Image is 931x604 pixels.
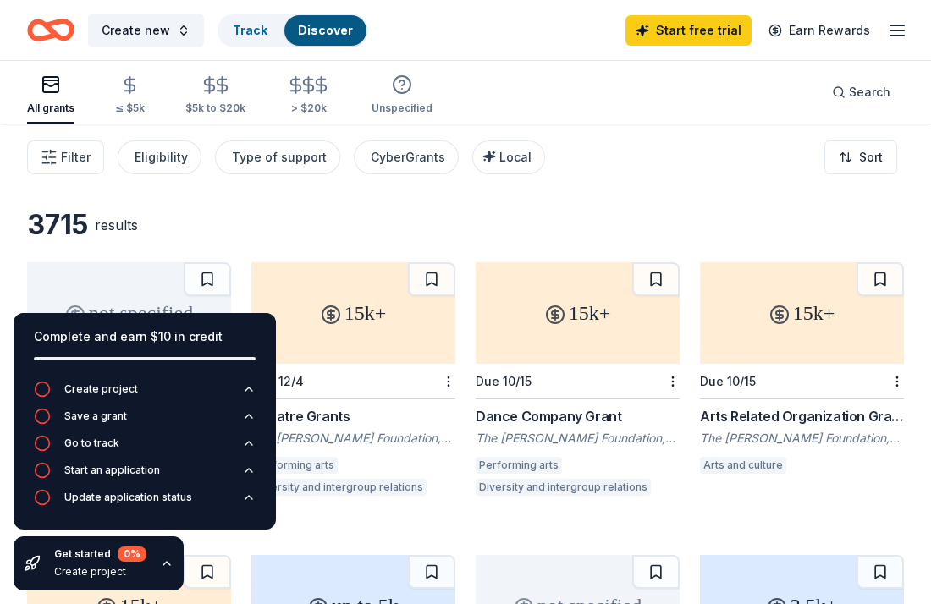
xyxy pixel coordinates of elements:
[476,430,680,447] div: The [PERSON_NAME] Foundation, Inc.
[232,147,327,167] div: Type of support
[118,140,201,174] button: Eligibility
[476,262,680,501] a: 15k+Due 10/15Dance Company GrantThe [PERSON_NAME] Foundation, Inc.Performing artsDiversity and in...
[476,374,532,388] div: Due 10/15
[372,102,432,115] div: Unspecified
[185,69,245,124] button: $5k to $20k
[251,430,455,447] div: The [PERSON_NAME] Foundation, Inc.
[818,75,904,109] button: Search
[859,147,883,167] span: Sort
[625,15,752,46] a: Start free trial
[472,140,545,174] button: Local
[824,140,897,174] button: Sort
[27,10,74,50] a: Home
[700,430,904,447] div: The [PERSON_NAME] Foundation, Inc.
[64,409,127,423] div: Save a grant
[476,479,651,496] div: Diversity and intergroup relations
[27,208,88,242] div: 3715
[27,262,231,364] div: not specified
[251,262,455,364] div: 15k+
[34,462,256,489] button: Start an application
[64,491,192,504] div: Update application status
[476,262,680,364] div: 15k+
[849,82,890,102] span: Search
[54,565,146,579] div: Create project
[27,68,74,124] button: All grants
[215,140,340,174] button: Type of support
[34,408,256,435] button: Save a grant
[34,327,256,347] div: Complete and earn $10 in credit
[700,457,786,474] div: Arts and culture
[88,14,204,47] button: Create new
[354,140,459,174] button: CyberGrants
[371,147,445,167] div: CyberGrants
[700,374,756,388] div: Due 10/15
[476,457,562,474] div: Performing arts
[251,457,338,474] div: Performing arts
[372,68,432,124] button: Unspecified
[135,147,188,167] div: Eligibility
[115,69,145,124] button: ≤ $5k
[64,382,138,396] div: Create project
[185,102,245,115] div: $5k to $20k
[233,23,267,37] a: Track
[64,437,119,450] div: Go to track
[27,140,104,174] button: Filter
[118,546,146,562] div: 0 %
[64,464,160,477] div: Start an application
[34,489,256,516] button: Update application status
[758,15,880,46] a: Earn Rewards
[298,23,353,37] a: Discover
[286,102,331,115] div: > $20k
[27,262,231,514] a: not specifiedRollingWK [PERSON_NAME] Foundation GrantWK [PERSON_NAME] FoundationEarly childhood e...
[251,479,427,496] div: Diversity and intergroup relations
[700,262,904,364] div: 15k+
[34,435,256,462] button: Go to track
[476,406,680,426] div: Dance Company Grant
[102,20,170,41] span: Create new
[700,406,904,426] div: Arts Related Organization Grant
[61,147,91,167] span: Filter
[95,215,138,235] div: results
[34,381,256,408] button: Create project
[700,262,904,479] a: 15k+Due 10/15Arts Related Organization GrantThe [PERSON_NAME] Foundation, Inc.Arts and culture
[251,406,455,426] div: Theatre Grants
[115,102,145,115] div: ≤ $5k
[251,262,455,501] a: 15k+Due 12/4Theatre GrantsThe [PERSON_NAME] Foundation, Inc.Performing artsDiversity and intergro...
[499,150,532,164] span: Local
[218,14,368,47] button: TrackDiscover
[54,546,146,562] div: Get started
[286,69,331,124] button: > $20k
[27,102,74,115] div: All grants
